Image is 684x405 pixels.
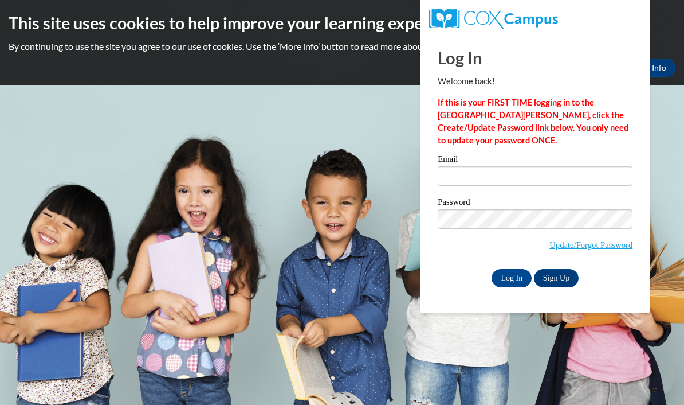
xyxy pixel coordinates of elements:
[438,155,632,166] label: Email
[492,269,532,287] input: Log In
[9,40,675,53] p: By continuing to use the site you agree to our use of cookies. Use the ‘More info’ button to read...
[438,198,632,209] label: Password
[438,98,628,145] strong: If this is your FIRST TIME logging in to the [GEOGRAPHIC_DATA][PERSON_NAME], click the Create/Upd...
[638,359,675,396] iframe: Button to launch messaging window
[9,11,675,34] h2: This site uses cookies to help improve your learning experience.
[549,240,632,250] a: Update/Forgot Password
[438,75,632,88] p: Welcome back!
[438,46,632,69] h1: Log In
[534,269,579,287] a: Sign Up
[429,9,557,29] img: COX Campus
